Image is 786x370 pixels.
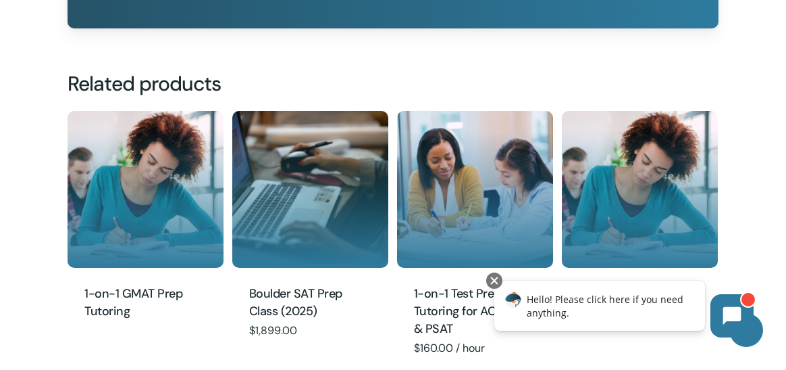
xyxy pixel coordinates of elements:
[397,111,553,267] a: 1-on-1 Test Prep Tutoring for ACT, SAT & PSAT
[232,111,388,267] img: Online SAT Prep 14
[249,323,255,338] span: $
[68,111,224,267] img: GMAT GRE 1
[249,285,371,321] a: Boulder SAT Prep Class (2025)
[562,111,718,267] a: 1-on-1 GRE Prep Tutoring
[414,341,485,355] span: $160.00 / hour
[480,270,767,351] iframe: Chatbot
[414,285,536,339] a: 1-on-1 Test Prep Tutoring for ACT, SAT & PSAT
[68,111,224,267] a: 1-on-1 GMAT Prep Tutoring
[562,111,718,267] img: GMAT GRE 1
[68,70,718,97] h2: Related products
[397,111,553,267] img: ACT SAT Tutoring
[232,111,388,267] a: Boulder SAT Prep Class (2025)
[84,285,207,321] a: 1-on-1 GMAT Prep Tutoring
[249,323,297,338] bdi: 1,899.00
